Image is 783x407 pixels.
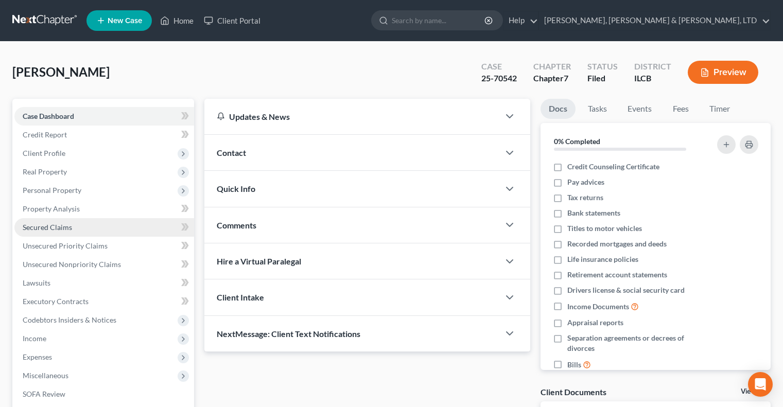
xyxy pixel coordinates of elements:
[217,329,360,339] span: NextMessage: Client Text Notifications
[23,278,50,287] span: Lawsuits
[23,260,121,269] span: Unsecured Nonpriority Claims
[23,223,72,232] span: Secured Claims
[619,99,660,119] a: Events
[567,177,604,187] span: Pay advices
[587,61,618,73] div: Status
[634,73,671,84] div: ILCB
[14,200,194,218] a: Property Analysis
[217,184,255,193] span: Quick Info
[23,167,67,176] span: Real Property
[217,111,487,122] div: Updates & News
[23,204,80,213] span: Property Analysis
[567,302,629,312] span: Income Documents
[567,223,642,234] span: Titles to motor vehicles
[688,61,758,84] button: Preview
[567,333,704,353] span: Separation agreements or decrees of divorces
[541,99,576,119] a: Docs
[23,352,52,361] span: Expenses
[567,192,603,203] span: Tax returns
[539,11,770,30] a: [PERSON_NAME], [PERSON_NAME] & [PERSON_NAME], LTD
[23,130,67,139] span: Credit Report
[564,73,568,83] span: 7
[23,390,65,398] span: SOFA Review
[199,11,266,30] a: Client Portal
[567,285,685,295] span: Drivers license & social security card
[392,11,486,30] input: Search by name...
[23,112,74,120] span: Case Dashboard
[14,126,194,144] a: Credit Report
[23,297,89,306] span: Executory Contracts
[748,372,773,397] div: Open Intercom Messenger
[14,292,194,311] a: Executory Contracts
[701,99,738,119] a: Timer
[567,208,620,218] span: Bank statements
[567,254,638,264] span: Life insurance policies
[567,317,623,328] span: Appraisal reports
[108,17,142,25] span: New Case
[14,385,194,403] a: SOFA Review
[14,274,194,292] a: Lawsuits
[481,61,517,73] div: Case
[503,11,538,30] a: Help
[14,255,194,274] a: Unsecured Nonpriority Claims
[554,137,600,146] strong: 0% Completed
[217,148,246,157] span: Contact
[541,386,606,397] div: Client Documents
[533,61,571,73] div: Chapter
[533,73,571,84] div: Chapter
[217,292,264,302] span: Client Intake
[634,61,671,73] div: District
[587,73,618,84] div: Filed
[23,149,65,157] span: Client Profile
[741,388,767,395] a: View All
[217,256,301,266] span: Hire a Virtual Paralegal
[12,64,110,79] span: [PERSON_NAME]
[23,241,108,250] span: Unsecured Priority Claims
[155,11,199,30] a: Home
[664,99,697,119] a: Fees
[14,107,194,126] a: Case Dashboard
[23,334,46,343] span: Income
[23,315,116,324] span: Codebtors Insiders & Notices
[14,218,194,237] a: Secured Claims
[567,162,659,172] span: Credit Counseling Certificate
[217,220,256,230] span: Comments
[567,360,581,370] span: Bills
[481,73,517,84] div: 25-70542
[23,186,81,194] span: Personal Property
[567,270,667,280] span: Retirement account statements
[14,237,194,255] a: Unsecured Priority Claims
[23,371,68,380] span: Miscellaneous
[580,99,615,119] a: Tasks
[567,239,667,249] span: Recorded mortgages and deeds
